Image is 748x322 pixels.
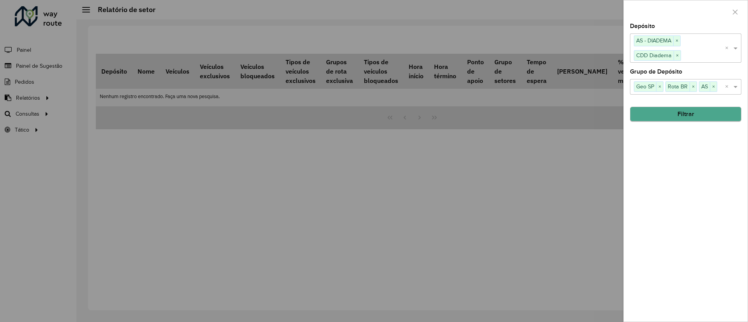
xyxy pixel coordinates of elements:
span: AS [699,82,710,91]
label: Grupo de Depósito [630,67,682,76]
span: AS - DIADEMA [634,36,673,45]
span: × [674,51,681,60]
span: × [710,82,717,91]
label: Depósito [630,21,655,31]
span: × [690,82,697,91]
button: Filtrar [630,107,741,121]
span: × [656,82,663,91]
span: Rota BR [666,82,690,91]
span: CDD Diadema [634,51,674,60]
span: Clear all [725,44,732,53]
span: Clear all [725,82,732,91]
span: Geo SP [634,82,656,91]
span: × [673,36,680,46]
